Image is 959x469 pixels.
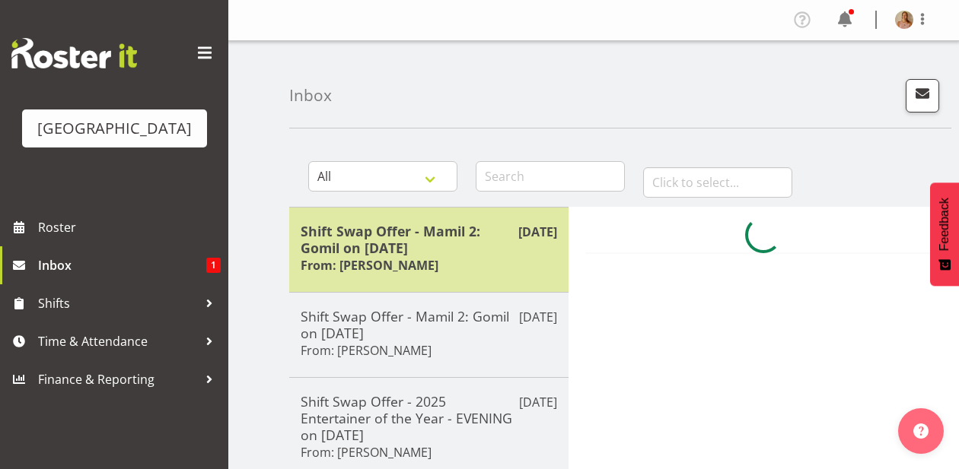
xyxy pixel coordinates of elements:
h5: Shift Swap Offer - 2025 Entertainer of the Year - EVENING on [DATE] [301,393,557,443]
h6: From: [PERSON_NAME] [301,343,432,358]
button: Feedback - Show survey [930,182,959,286]
span: Shifts [38,292,198,315]
h6: From: [PERSON_NAME] [301,445,432,460]
span: Inbox [38,254,206,277]
img: help-xxl-2.png [913,423,929,439]
input: Search [476,161,625,192]
p: [DATE] [519,308,557,326]
h5: Shift Swap Offer - Mamil 2: Gomil on [DATE] [301,308,557,341]
img: Rosterit website logo [11,38,137,68]
img: robin-hendriksb495c7a755c18146707cbd5c66f5c346.png [895,11,913,29]
p: [DATE] [519,393,557,411]
span: Time & Attendance [38,330,198,353]
input: Click to select... [643,167,792,198]
p: [DATE] [518,223,557,241]
h4: Inbox [289,87,332,104]
span: Finance & Reporting [38,368,198,391]
div: [GEOGRAPHIC_DATA] [37,117,192,140]
h5: Shift Swap Offer - Mamil 2: Gomil on [DATE] [301,223,557,256]
span: 1 [206,258,221,273]
span: Feedback [938,198,951,251]
span: Roster [38,216,221,239]
h6: From: [PERSON_NAME] [301,258,438,273]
